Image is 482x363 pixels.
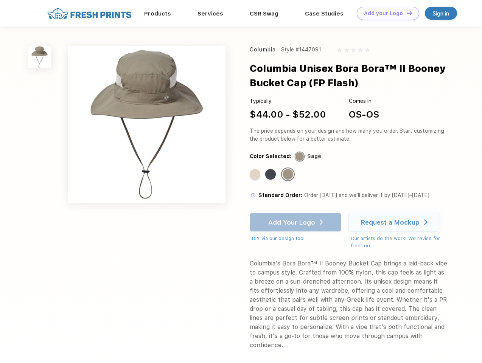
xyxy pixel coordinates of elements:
[283,169,293,180] div: Sage
[349,108,379,121] div: OS-OS
[433,9,449,18] div: Sign in
[250,152,291,160] div: Color Selected:
[265,169,276,180] div: Grill
[252,235,341,242] div: DIY via our design tool.
[351,235,447,250] div: Our artists do the work! We revise for free too.
[344,48,349,52] img: gray_star.svg
[307,152,321,160] div: Sage
[250,192,257,199] img: standard order
[424,219,428,225] img: white arrow
[250,46,276,54] div: Columbia
[358,48,362,52] img: gray_star.svg
[144,10,171,17] a: Products
[250,108,326,121] div: $44.00 - $52.00
[351,48,356,52] img: gray_star.svg
[250,169,260,180] div: Fossil
[68,46,225,203] img: func=resize&h=640
[337,48,342,52] img: gray_star.svg
[258,192,302,198] span: Standard Order:
[361,219,420,226] div: Request a Mockup
[28,46,51,68] img: func=resize&h=100
[304,192,431,198] span: Order [DATE] and we’ll deliver it by [DATE]–[DATE].
[365,48,370,52] img: gray_star.svg
[349,97,379,105] div: Comes in
[250,259,447,350] div: Columbia's Bora Bora™ II Booney Bucket Cap brings a laid-back vibe to campus style. Crafted from ...
[407,11,412,15] img: DT
[250,61,466,90] div: Columbia Unisex Bora Bora™ II Booney Bucket Cap (FP Flash)
[45,7,134,20] img: fo%20logo%202.webp
[250,127,447,143] div: The price depends on your design and how many you order. Start customizing the product below for ...
[281,46,321,54] div: Style #1447091
[425,7,457,20] a: Sign in
[364,10,403,17] div: Add your Logo
[250,97,326,105] div: Typically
